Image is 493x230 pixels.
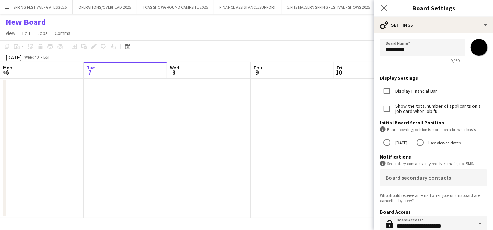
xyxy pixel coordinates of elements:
div: [DATE] [6,54,22,61]
span: 8 [169,68,179,76]
div: Secondary contacts only receive emails, not SMS. [380,161,487,167]
span: 9 [252,68,262,76]
span: Fri [337,64,342,71]
a: Jobs [35,29,51,38]
div: Settings [374,17,493,33]
span: Wed [170,64,179,71]
span: 9 / 60 [445,58,465,63]
span: 7 [85,68,95,76]
a: Comms [52,29,73,38]
button: TCAS SHOWGROUND CAMPSITE 2025 [137,0,214,14]
h3: Initial Board Scroll Position [380,120,487,126]
button: 2 RHS MALVERN SPRING FESTIVAL - SHOWS 2025 [282,0,376,14]
span: Edit [22,30,30,36]
div: Board opening position is stored on a browser basis. [380,127,487,132]
span: Tue [87,64,95,71]
div: Who should receive an email when jobs on this board are cancelled by crew? [380,193,487,203]
label: Display Financial Bar [394,89,437,94]
span: 6 [2,68,12,76]
div: BST [43,54,50,60]
h1: New Board [6,17,46,27]
span: Comms [55,30,70,36]
button: OPERATIONS/OVERHEAD 2025 [73,0,137,14]
h3: Notifications [380,154,487,160]
h3: Board Settings [374,3,493,13]
a: Edit [20,29,33,38]
a: View [3,29,18,38]
label: Last viewed dates [427,137,461,148]
button: FINANCE ASSISTANCE/SUPPORT [214,0,282,14]
span: Mon [3,64,12,71]
label: Show the total number of applicants on a job card when job full [394,103,487,114]
span: View [6,30,15,36]
mat-label: Board secondary contacts [386,174,451,181]
span: 10 [336,68,342,76]
h3: Display Settings [380,75,487,81]
span: Jobs [37,30,48,36]
label: [DATE] [394,137,408,148]
span: Week 40 [23,54,40,60]
h3: Board Access [380,209,487,215]
span: Thu [253,64,262,71]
